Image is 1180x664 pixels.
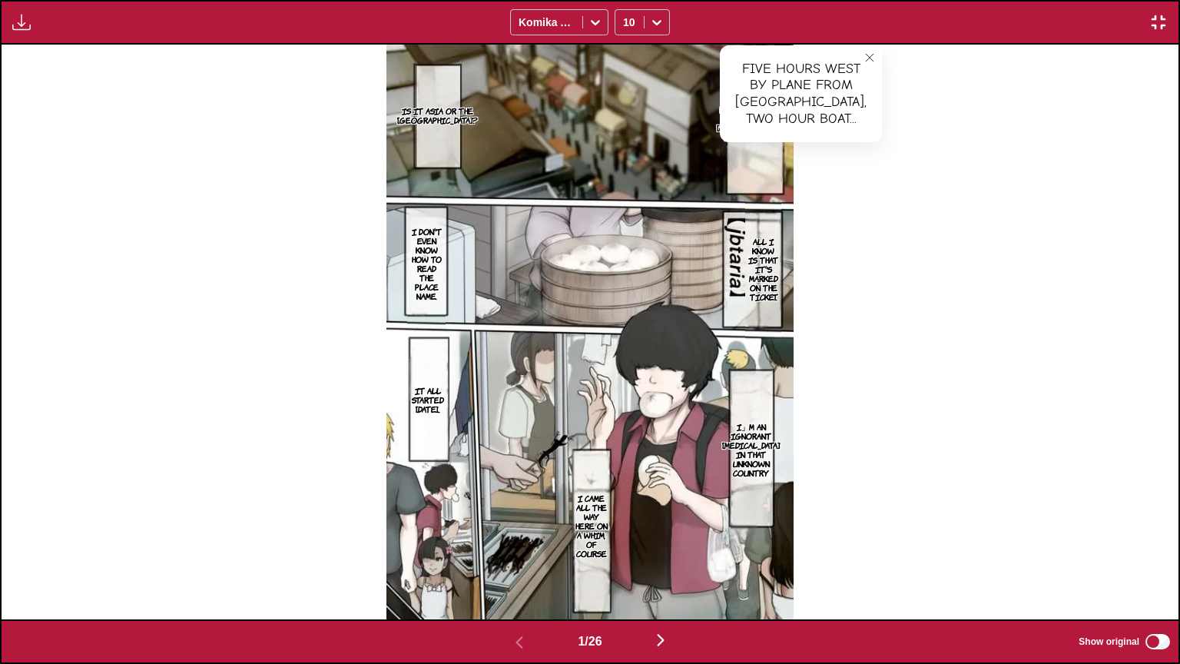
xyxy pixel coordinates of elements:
[12,13,31,32] img: Download translated images
[394,103,481,128] p: Is it Asia or the [GEOGRAPHIC_DATA]?
[1079,636,1139,647] span: Show original
[510,633,529,652] img: Previous page
[1145,634,1170,649] input: Show original
[406,383,449,417] p: It all started [DATE]...
[578,635,602,649] span: 1 / 26
[745,234,781,304] p: All I know is that it's marked on the ticket.
[714,101,796,144] p: Five hours west by plane from [GEOGRAPHIC_DATA], two hour boat...
[720,45,882,142] div: Five hours west by plane from [GEOGRAPHIC_DATA], two hour boat...
[651,631,670,649] img: Next page
[407,224,446,304] p: I don't even know how to read the place name.
[719,419,783,480] p: I」m an ignorant [MEDICAL_DATA] in that unknown country
[386,45,793,619] img: Manga Panel
[572,490,611,561] p: I came all the way here on a whim, of course
[857,45,882,70] button: close-tooltip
